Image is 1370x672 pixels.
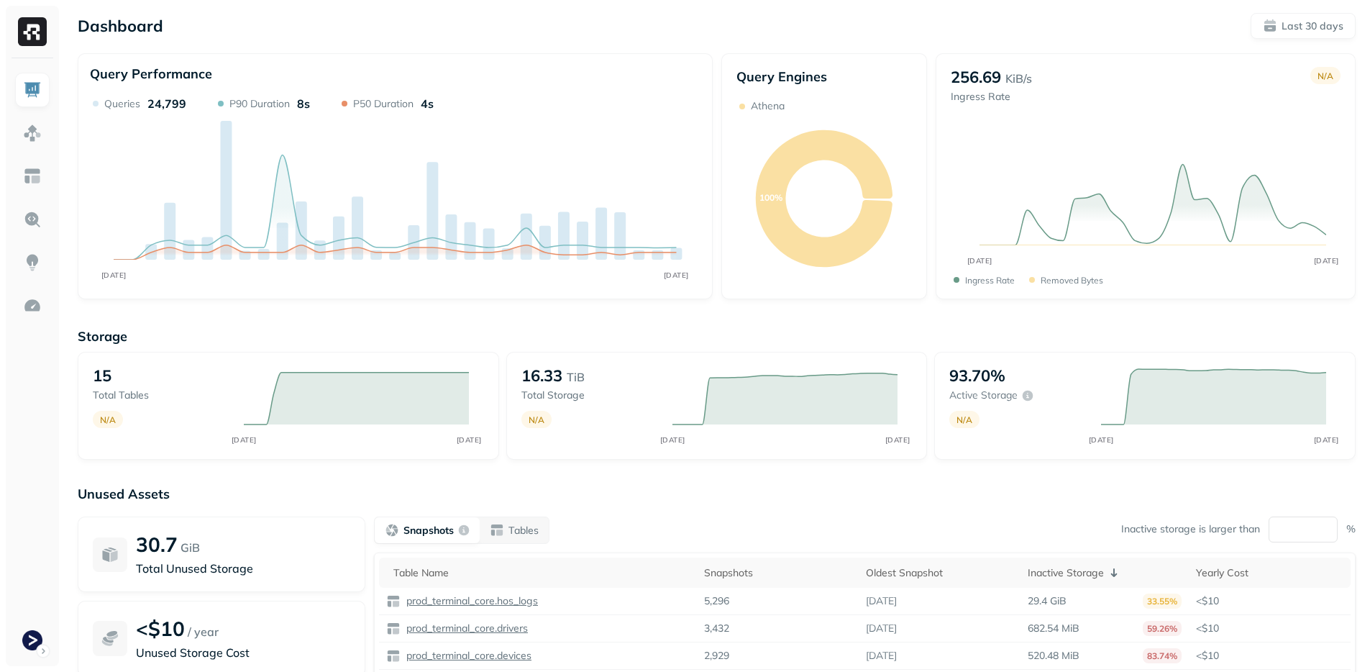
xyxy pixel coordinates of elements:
p: N/A [956,414,972,425]
p: Total storage [521,389,658,402]
p: 682.54 MiB [1028,622,1079,635]
tspan: [DATE] [664,271,689,279]
p: N/A [1318,71,1333,81]
img: Dashboard [23,81,42,99]
p: 16.33 [521,365,562,386]
tspan: [DATE] [101,271,127,279]
p: <$10 [1196,594,1343,608]
p: Active storage [949,389,1018,402]
p: 24,799 [147,96,186,111]
p: Query Engines [736,68,912,85]
p: prod_terminal_core.devices [403,649,531,663]
p: Snapshots [403,524,454,537]
p: Dashboard [78,16,163,36]
p: N/A [100,414,116,425]
img: Optimization [23,296,42,315]
p: Unused Assets [78,486,1356,502]
p: Removed bytes [1041,275,1103,286]
a: prod_terminal_core.hos_logs [401,594,538,608]
p: Queries [104,97,140,111]
p: 15 [93,365,111,386]
p: Storage [78,328,1356,345]
tspan: [DATE] [457,435,482,445]
p: Ingress Rate [951,90,1032,104]
p: Athena [751,99,785,113]
p: 59.26% [1143,621,1182,636]
tspan: [DATE] [967,256,992,265]
p: <$10 [136,616,185,641]
p: Query Performance [90,65,212,82]
p: Last 30 days [1282,19,1343,33]
tspan: [DATE] [659,435,685,445]
p: <$10 [1196,622,1343,635]
p: N/A [529,414,544,425]
p: 30.7 [136,532,178,557]
img: Terminal [22,630,42,650]
text: 100% [759,192,782,203]
p: Total Unused Storage [136,560,350,577]
tspan: [DATE] [1313,256,1338,265]
tspan: [DATE] [1088,435,1113,445]
p: <$10 [1196,649,1343,663]
div: Oldest Snapshot [866,566,1013,580]
tspan: [DATE] [885,435,910,445]
p: 5,296 [704,594,729,608]
p: Inactive Storage [1028,566,1104,580]
button: Last 30 days [1251,13,1356,39]
p: 256.69 [951,67,1001,87]
p: 3,432 [704,622,729,635]
img: Query Explorer [23,210,42,229]
div: Snapshots [704,566,851,580]
p: 83.74% [1143,648,1182,663]
div: Yearly Cost [1196,566,1343,580]
p: % [1346,522,1356,536]
tspan: [DATE] [232,435,257,445]
p: prod_terminal_core.drivers [403,622,528,635]
img: table [386,649,401,663]
p: 29.4 GiB [1028,594,1067,608]
a: prod_terminal_core.drivers [401,622,528,635]
img: Asset Explorer [23,167,42,186]
p: / year [188,623,219,640]
tspan: [DATE] [1313,435,1338,445]
img: Insights [23,253,42,272]
p: [DATE] [866,649,897,663]
p: P50 Duration [353,97,414,111]
img: table [386,622,401,636]
p: Total tables [93,389,229,402]
p: P90 Duration [229,97,290,111]
p: Ingress Rate [965,275,1015,286]
p: 2,929 [704,649,729,663]
div: Table Name [393,566,690,580]
a: prod_terminal_core.devices [401,649,531,663]
p: Inactive storage is larger than [1121,522,1260,536]
p: Unused Storage Cost [136,644,350,661]
p: GiB [181,539,200,556]
p: 4s [421,96,434,111]
p: 520.48 MiB [1028,649,1079,663]
p: [DATE] [866,594,897,608]
p: Tables [508,524,539,537]
p: [DATE] [866,622,897,635]
p: 33.55% [1143,594,1182,609]
img: table [386,594,401,609]
img: Ryft [18,17,47,46]
p: 93.70% [949,365,1005,386]
p: 8s [297,96,310,111]
p: prod_terminal_core.hos_logs [403,594,538,608]
p: KiB/s [1005,70,1032,87]
p: TiB [567,368,585,386]
img: Assets [23,124,42,142]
